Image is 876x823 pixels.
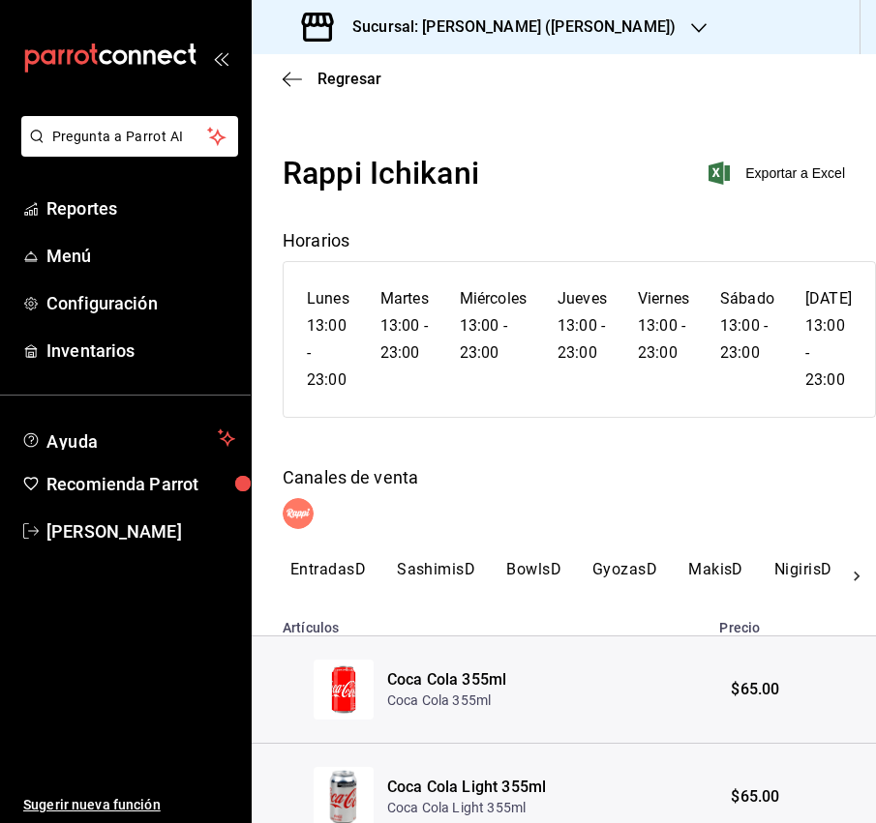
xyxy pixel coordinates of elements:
[46,471,235,497] span: Recomienda Parrot
[387,669,506,691] div: Coca Cola 355ml
[14,140,238,161] a: Pregunta a Parrot AI
[317,70,381,88] span: Regresar
[380,285,429,312] h6: Martes
[592,560,657,593] button: GyozasD
[46,518,235,544] span: [PERSON_NAME]
[397,560,475,593] button: SashimisD
[283,227,845,253] div: Horarios
[731,679,779,701] span: $65.00
[805,285,852,312] h6: [DATE]
[638,312,689,367] h6: 13:00 - 23:00
[387,691,506,710] p: Coca Cola 355ml
[506,560,561,593] button: BowlsD
[712,162,845,185] button: Exportar a Excel
[290,560,837,593] div: scrollable menu categories
[23,795,235,815] span: Sugerir nueva función
[46,338,235,364] span: Inventarios
[380,312,429,367] h6: 13:00 - 23:00
[708,608,876,636] th: Precio
[46,243,235,269] span: Menú
[558,312,607,367] h6: 13:00 - 23:00
[638,285,689,312] h6: Viernes
[307,285,349,312] h6: Lunes
[688,560,743,593] button: MakisD
[720,312,774,367] h6: 13:00 - 23:00
[774,560,832,593] button: NigirisD
[460,312,527,367] h6: 13:00 - 23:00
[283,70,381,88] button: Regresar
[387,777,546,799] div: Coca Cola Light 355ml
[52,127,208,147] span: Pregunta a Parrot AI
[558,285,607,312] h6: Jueves
[387,798,546,817] p: Coca Cola Light 355ml
[290,560,366,593] button: EntradasD
[314,660,374,720] img: Preview
[213,50,228,66] button: open_drawer_menu
[252,608,708,636] th: Artículos
[307,312,349,394] h6: 13:00 - 23:00
[460,285,527,312] h6: Miércoles
[21,116,238,157] button: Pregunta a Parrot AI
[46,195,235,221] span: Reportes
[805,312,852,394] h6: 13:00 - 23:00
[720,285,774,312] h6: Sábado
[46,290,235,316] span: Configuración
[283,150,479,196] div: Rappi Ichikani
[46,426,210,450] span: Ayuda
[283,464,845,490] div: Canales de venta
[337,15,676,39] h3: Sucursal: [PERSON_NAME] ([PERSON_NAME])
[731,786,779,808] span: $65.00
